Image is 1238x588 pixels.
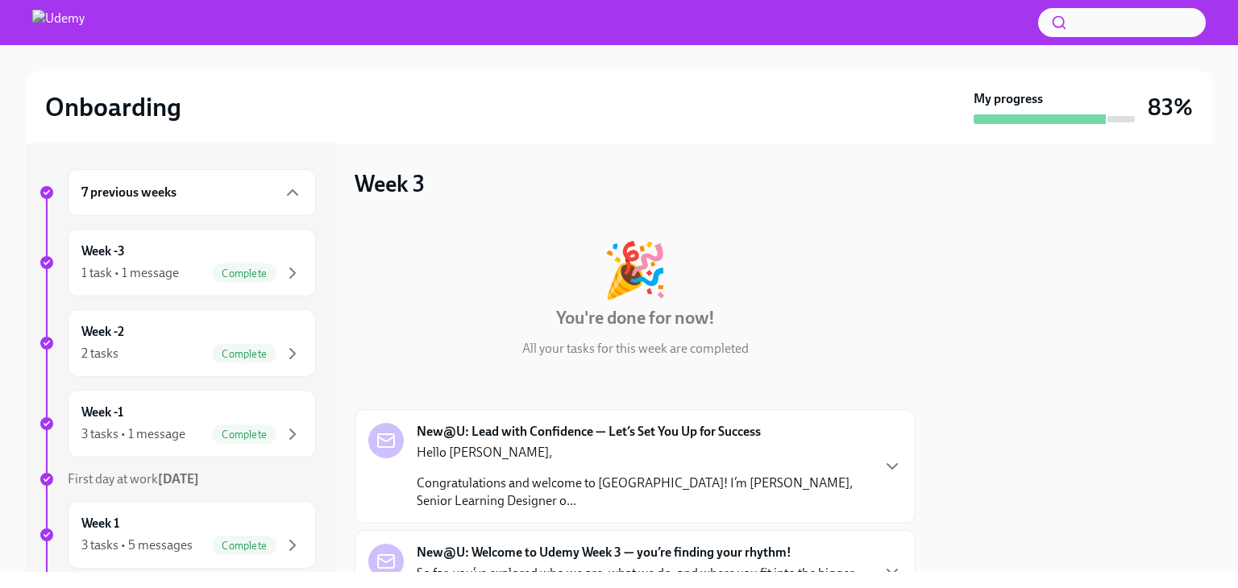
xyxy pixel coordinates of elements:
strong: My progress [974,90,1043,108]
h2: Onboarding [45,91,181,123]
h3: 83% [1148,93,1193,122]
h6: Week 1 [81,515,119,532]
h6: Week -1 [81,404,123,421]
span: Complete [212,267,276,280]
div: 3 tasks • 1 message [81,425,185,443]
a: Week 13 tasks • 5 messagesComplete [39,501,316,569]
span: Complete [212,429,276,441]
span: Complete [212,540,276,552]
strong: [DATE] [158,471,199,487]
h6: Week -2 [81,323,124,341]
p: All your tasks for this week are completed [522,340,749,358]
div: 7 previous weeks [68,169,316,216]
p: Congratulations and welcome to [GEOGRAPHIC_DATA]! I’m [PERSON_NAME], Senior Learning Designer o... [417,474,870,510]
span: First day at work [68,471,199,487]
a: Week -13 tasks • 1 messageComplete [39,390,316,458]
a: Week -22 tasksComplete [39,309,316,377]
h6: Week -3 [81,242,125,260]
a: Week -31 task • 1 messageComplete [39,229,316,296]
h4: You're done for now! [556,306,715,330]
h3: Week 3 [355,169,425,198]
img: Udemy [32,10,85,35]
p: Hello [PERSON_NAME], [417,444,870,462]
div: 🎉 [602,243,668,296]
div: 1 task • 1 message [81,264,179,282]
span: Complete [212,348,276,360]
h6: 7 previous weeks [81,184,177,201]
div: 3 tasks • 5 messages [81,536,193,554]
strong: New@U: Lead with Confidence — Let’s Set You Up for Success [417,423,761,441]
div: 2 tasks [81,345,118,362]
a: First day at work[DATE] [39,470,316,488]
strong: New@U: Welcome to Udemy Week 3 — you’re finding your rhythm! [417,544,791,561]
